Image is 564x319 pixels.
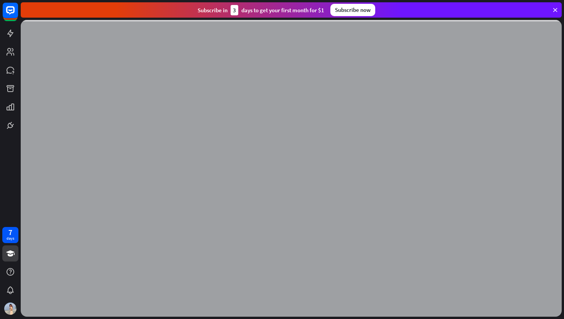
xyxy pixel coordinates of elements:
div: days [7,236,14,241]
div: 7 [8,229,12,236]
a: 7 days [2,227,18,243]
div: Subscribe now [330,4,375,16]
div: 3 [231,5,238,15]
div: Subscribe in days to get your first month for $1 [198,5,324,15]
